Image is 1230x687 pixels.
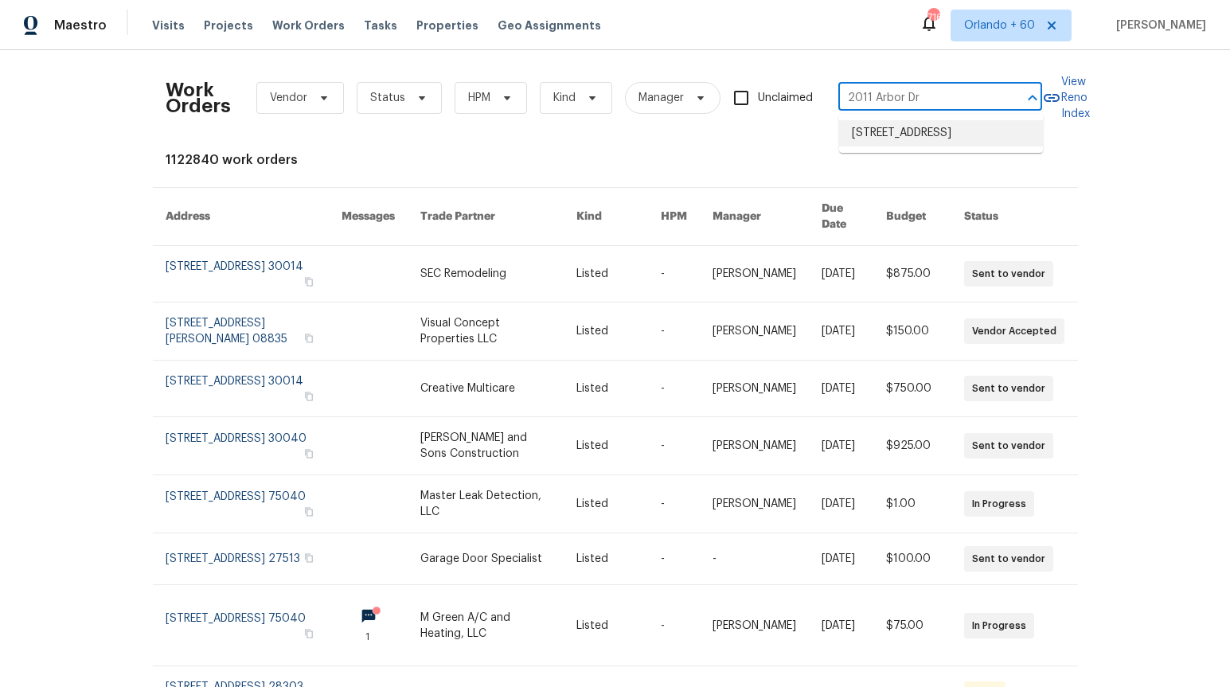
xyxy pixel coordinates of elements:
th: Kind [564,188,648,246]
span: HPM [468,90,490,106]
span: Tasks [364,20,397,31]
td: Listed [564,361,648,417]
button: Copy Address [302,551,316,565]
td: [PERSON_NAME] [700,303,809,361]
th: Messages [329,188,408,246]
td: Master Leak Detection, LLC [408,475,564,533]
td: - [648,246,700,303]
th: HPM [648,188,700,246]
td: [PERSON_NAME] [700,246,809,303]
a: View Reno Index [1042,74,1090,122]
th: Due Date [809,188,873,246]
span: Vendor [270,90,307,106]
th: Trade Partner [408,188,564,246]
button: Copy Address [302,505,316,519]
td: [PERSON_NAME] [700,475,809,533]
td: - [648,533,700,585]
span: Unclaimed [758,90,813,107]
td: Creative Multicare [408,361,564,417]
span: Projects [204,18,253,33]
td: Listed [564,475,648,533]
td: - [700,533,809,585]
th: Address [153,188,330,246]
td: [PERSON_NAME] [700,585,809,666]
td: - [648,361,700,417]
td: - [648,417,700,475]
button: Copy Address [302,447,316,461]
td: SEC Remodeling [408,246,564,303]
span: Manager [638,90,684,106]
span: Maestro [54,18,107,33]
td: - [648,475,700,533]
span: Status [370,90,405,106]
h2: Work Orders [166,82,231,114]
td: - [648,585,700,666]
button: Copy Address [302,626,316,641]
button: Copy Address [302,389,316,404]
td: Listed [564,585,648,666]
td: Listed [564,417,648,475]
span: Geo Assignments [498,18,601,33]
td: - [648,303,700,361]
button: Copy Address [302,275,316,289]
td: Garage Door Specialist [408,533,564,585]
td: [PERSON_NAME] [700,417,809,475]
span: Properties [416,18,478,33]
div: 716 [927,10,939,25]
button: Close [1021,87,1044,109]
th: Budget [873,188,951,246]
span: Visits [152,18,185,33]
td: Visual Concept Properties LLC [408,303,564,361]
li: [STREET_ADDRESS] [839,120,1043,146]
td: [PERSON_NAME] and Sons Construction [408,417,564,475]
td: Listed [564,303,648,361]
span: Work Orders [272,18,345,33]
td: M Green A/C and Heating, LLC [408,585,564,666]
td: [PERSON_NAME] [700,361,809,417]
input: Enter in an address [838,86,998,111]
th: Manager [700,188,809,246]
td: Listed [564,533,648,585]
td: Listed [564,246,648,303]
span: [PERSON_NAME] [1110,18,1206,33]
div: 1122840 work orders [166,152,1065,168]
button: Copy Address [302,331,316,345]
span: Orlando + 60 [964,18,1035,33]
th: Status [951,188,1077,246]
span: Kind [553,90,576,106]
